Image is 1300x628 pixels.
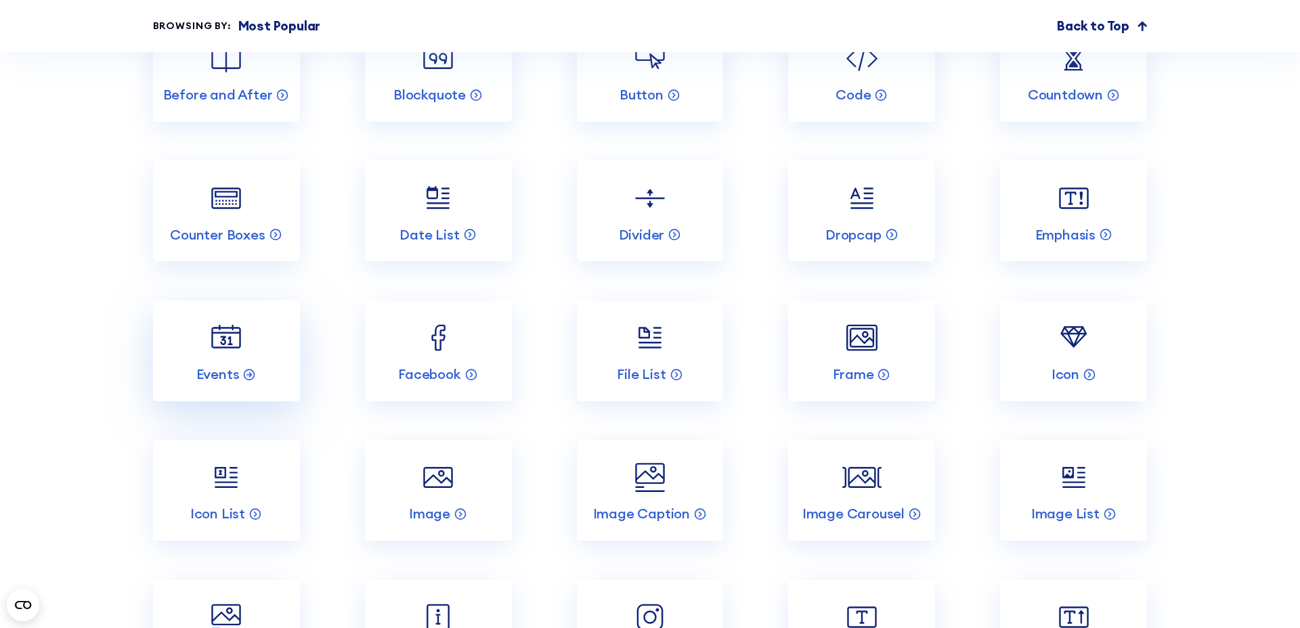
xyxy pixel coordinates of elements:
[802,505,905,522] p: Image Carousel
[788,300,935,401] a: Frame
[577,440,724,541] a: Image Caption
[1031,505,1100,522] p: Image List
[577,300,724,401] a: File List
[1000,21,1147,122] a: Countdown
[365,440,512,541] a: Image
[170,226,265,244] p: Counter Boxes
[630,179,670,218] img: Divider
[418,458,458,497] img: Image
[788,440,935,541] a: Image Carousel
[238,16,321,36] p: Most Popular
[207,39,246,78] img: Before and After
[207,458,246,497] img: Icon List
[577,21,724,122] a: Button
[842,318,882,357] img: Frame
[842,39,882,78] img: Code
[207,318,246,357] img: Events
[196,365,240,383] p: Events
[1000,160,1147,261] a: Emphasis
[153,21,300,122] a: Before and After
[577,160,724,261] a: Divider
[153,300,300,401] a: Events
[163,86,273,104] p: Before and After
[1054,39,1093,78] img: Countdown
[1232,563,1300,628] iframe: Chat Widget
[593,505,690,522] p: Image Caption
[1057,16,1129,36] p: Back to Top
[1057,16,1147,36] a: Back to Top
[418,179,458,218] img: Date List
[630,39,670,78] img: Button
[365,160,512,261] a: Date List
[842,458,882,497] img: Image Carousel
[1054,179,1093,218] img: Emphasis
[788,160,935,261] a: Dropcap
[833,365,873,383] p: Frame
[836,86,871,104] p: Code
[1028,86,1103,104] p: Countdown
[153,19,232,34] div: Browsing by:
[409,505,450,522] p: Image
[1054,318,1093,357] img: Icon
[207,179,246,218] img: Counter Boxes
[153,440,300,541] a: Icon List
[153,160,300,261] a: Counter Boxes
[630,318,670,357] img: File List
[1054,458,1093,497] img: Image List
[825,226,882,244] p: Dropcap
[620,86,664,104] p: Button
[418,318,458,357] img: Facebook
[1052,365,1079,383] p: Icon
[190,505,245,522] p: Icon List
[399,226,459,244] p: Date List
[1000,440,1147,541] a: Image List
[365,21,512,122] a: Blockquote
[630,458,670,497] img: Image Caption
[7,589,39,621] button: Open CMP widget
[619,226,665,244] p: Divider
[365,300,512,401] a: Facebook
[1000,300,1147,401] a: Icon
[393,86,466,104] p: Blockquote
[398,365,460,383] p: Facebook
[788,21,935,122] a: Code
[1035,226,1096,244] p: Emphasis
[418,39,458,78] img: Blockquote
[842,179,882,218] img: Dropcap
[617,365,666,383] p: File List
